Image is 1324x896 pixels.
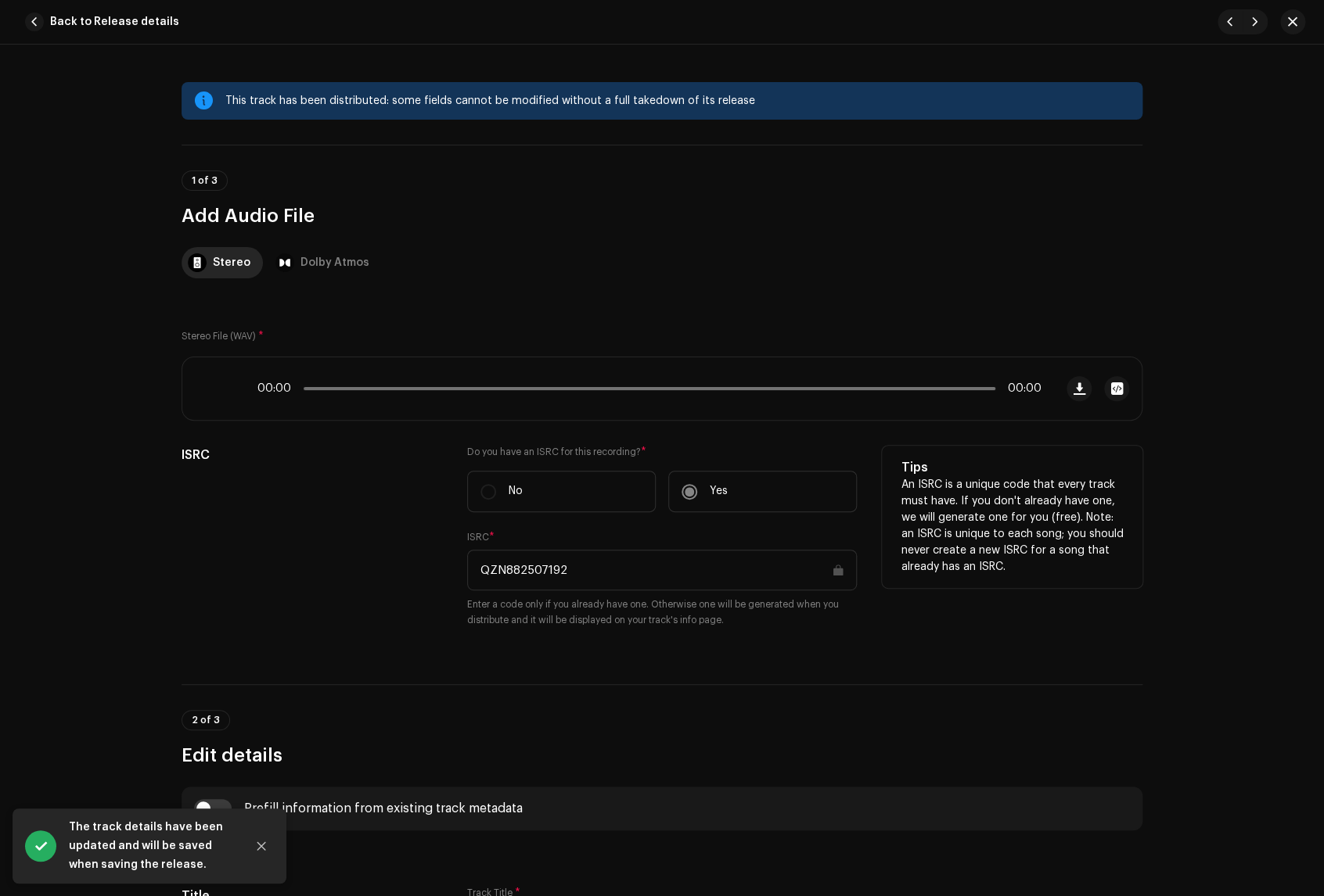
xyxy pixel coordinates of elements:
[467,597,857,628] small: Enter a code only if you already have one. Otherwise one will be generated when you distribute an...
[1002,382,1042,395] span: 00:00
[901,458,1124,477] h5: Tips
[69,818,233,874] div: The track details have been updated and will be saved when saving the release.
[182,203,1142,228] h3: Add Audio File
[182,446,442,464] h5: ISRC
[300,247,369,278] div: Dolby Atmos
[901,477,1124,575] p: An ISRC is a unique code that every track must have. If you don't already have one, we will gener...
[225,91,1130,110] div: This track has been distributed: some fields cannot be modified without a full takedown of its re...
[710,483,728,500] p: Yes
[182,743,1142,768] h3: Edit details
[257,382,297,395] span: 00:00
[246,830,277,862] button: Close
[467,550,857,590] input: ABXYZ#######
[467,446,857,458] label: Do you have an ISRC for this recording?
[467,531,495,543] label: ISRC
[244,802,523,815] div: Prefill information from existing track metadata
[509,483,523,500] p: No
